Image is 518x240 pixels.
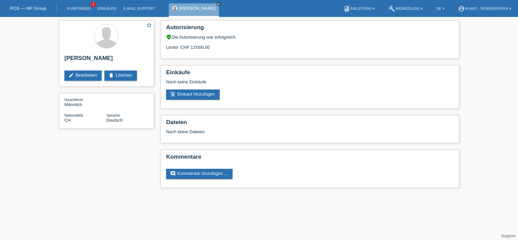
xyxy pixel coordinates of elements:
[433,6,448,11] a: DE ▾
[120,6,159,11] a: E-Mail Support
[340,6,378,11] a: bookAnleitung ▾
[68,73,74,78] i: edit
[216,2,221,6] a: close
[146,22,152,29] a: star_border
[166,24,454,34] h2: Autorisierung
[166,79,454,89] div: Noch keine Einkäufe
[217,2,220,6] i: close
[343,5,350,12] i: book
[64,97,106,107] div: Männlich
[170,171,176,176] i: comment
[63,6,94,11] a: Kund*innen
[64,118,71,123] span: Schweiz
[104,71,137,81] a: deleteLöschen
[166,129,373,134] div: Noch keine Dateien
[170,92,176,97] i: add_shopping_cart
[455,6,515,11] a: account_circlem-way - Romanshorn ▾
[10,6,46,11] a: POS — MF Group
[166,34,172,40] i: verified_user
[388,5,395,12] i: build
[64,55,148,65] h2: [PERSON_NAME]
[64,113,83,117] span: Nationalität
[108,73,114,78] i: delete
[91,2,96,7] span: 1
[166,69,454,79] h2: Einkäufe
[166,34,454,40] div: Die Autorisierung war erfolgreich.
[94,6,120,11] a: Einkäufe
[458,5,465,12] i: account_circle
[146,22,152,28] i: star_border
[385,6,426,11] a: buildWerkzeuge ▾
[166,119,454,129] h2: Dateien
[64,71,102,81] a: editBearbeiten
[166,40,454,50] div: Limite: CHF 13'000.00
[179,6,216,11] a: [PERSON_NAME]
[64,98,83,102] span: Geschlecht
[501,234,515,238] a: Support
[106,113,120,117] span: Sprache
[106,118,123,123] span: Deutsch
[166,89,220,100] a: add_shopping_cartEinkauf hinzufügen
[166,169,233,179] a: commentKommentar hinzufügen ...
[166,154,454,164] h2: Kommentare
